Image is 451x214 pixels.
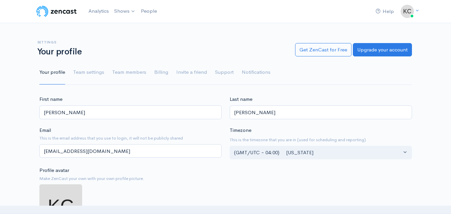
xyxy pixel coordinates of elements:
label: Email [39,127,51,134]
a: Notifications [242,60,270,84]
label: Profile avatar [39,167,69,174]
label: First name [39,95,62,103]
a: Billing [154,60,168,84]
a: Upgrade your account [353,43,412,57]
label: Last name [230,95,252,103]
a: Shows [111,4,138,19]
small: This is the email address that you use to login, it will not be publicly shared [39,135,222,142]
a: Get ZenCast for Free [295,43,352,57]
input: First name [39,105,222,119]
img: ZenCast Logo [35,5,78,18]
a: Team settings [73,60,104,84]
a: Invite a friend [176,60,207,84]
input: name@example.com [39,144,222,158]
small: This is the timezone that you are in (used for scheduling and reporting) [230,137,412,143]
a: Team members [112,60,146,84]
a: People [138,4,160,18]
a: Analytics [86,4,111,18]
h6: Settings [37,40,287,44]
h1: Your profile [37,47,287,57]
a: Help [373,4,397,19]
div: (GMT/UTC − 04:00) [US_STATE] [234,149,402,157]
input: Last name [230,105,412,119]
img: ... [401,5,414,18]
button: (GMT/UTC − 04:00) New York [230,146,412,160]
small: Make ZenCast your own with your own profile picture. [39,175,222,182]
label: Timezone [230,127,251,134]
a: Your profile [39,60,65,84]
a: Support [215,60,234,84]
